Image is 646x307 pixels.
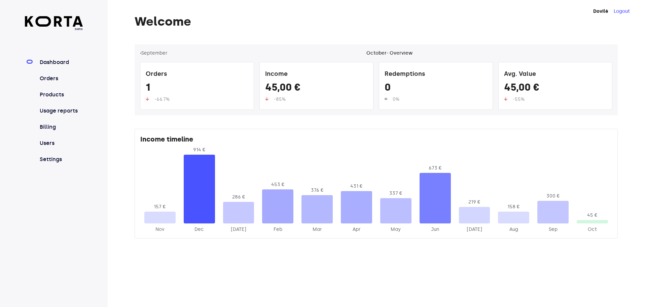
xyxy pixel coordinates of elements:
[25,27,83,31] span: beta
[420,226,451,233] div: 2025-Jun
[146,68,248,81] div: Orders
[366,50,412,57] div: October - Overview
[513,96,525,102] span: -55%
[38,74,83,83] a: Orders
[341,226,372,233] div: 2025-Apr
[301,187,333,194] div: 376 €
[498,226,529,233] div: 2025-Aug
[265,97,268,101] img: up
[459,199,490,206] div: 219 €
[274,96,286,102] span: -85%
[184,147,215,153] div: 914 €
[38,91,83,99] a: Products
[385,81,487,96] div: 0
[262,181,293,188] div: 453 €
[38,58,83,66] a: Dashboard
[38,139,83,147] a: Users
[38,123,83,131] a: Billing
[301,226,333,233] div: 2025-Mar
[393,96,399,102] span: 0%
[537,193,569,199] div: 300 €
[144,226,176,233] div: 2024-Nov
[504,97,507,101] img: up
[144,204,176,210] div: 157 €
[577,226,608,233] div: 2025-Oct
[146,97,149,101] img: up
[140,134,612,147] div: Income timeline
[380,190,411,197] div: 337 €
[420,165,451,172] div: 673 €
[146,81,248,96] div: 1
[262,226,293,233] div: 2025-Feb
[593,8,608,14] strong: Dovilė
[459,226,490,233] div: 2025-Jul
[135,15,618,28] h1: Welcome
[504,68,607,81] div: Avg. Value
[38,155,83,163] a: Settings
[223,226,254,233] div: 2025-Jan
[25,16,83,31] a: beta
[140,50,168,57] button: ‹September
[385,97,387,101] img: up
[385,68,487,81] div: Redemptions
[504,81,607,96] div: 45,00 €
[25,16,83,27] img: Korta
[498,204,529,210] div: 158 €
[154,96,170,102] span: -66.7%
[265,81,368,96] div: 45,00 €
[184,226,215,233] div: 2024-Dec
[38,107,83,115] a: Usage reports
[265,68,368,81] div: Income
[380,226,411,233] div: 2025-May
[614,8,630,15] button: Logout
[223,194,254,201] div: 286 €
[577,212,608,219] div: 45 €
[537,226,569,233] div: 2025-Sep
[341,183,372,190] div: 431 €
